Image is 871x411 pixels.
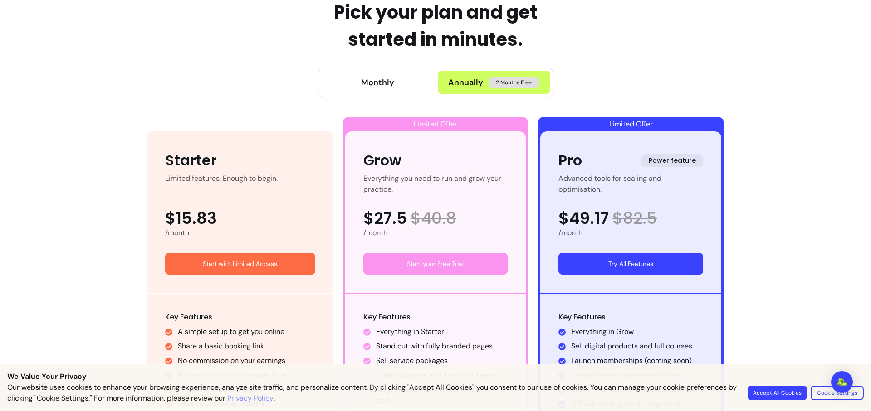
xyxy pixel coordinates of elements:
[558,173,703,195] div: Advanced tools for scaling and optimisation.
[558,150,582,171] div: Pro
[363,150,401,171] div: Grow
[363,209,407,227] span: $27.5
[165,173,278,195] div: Limited features. Enough to begin.
[811,386,864,400] button: Cookie Settings
[376,326,508,337] li: Everything in Starter
[165,150,217,171] div: Starter
[227,393,274,404] a: Privacy Policy
[748,386,807,400] button: Accept All Cookies
[363,173,508,195] div: Everything you need to run and grow your practice.
[178,326,315,337] li: A simple setup to get you online
[7,371,864,382] p: We Value Your Privacy
[831,371,853,393] div: Open Intercom Messenger
[7,382,737,404] p: Our website uses cookies to enhance your browsing experience, analyze site traffic, and personali...
[558,253,703,275] a: Try All Features
[448,76,483,89] span: Annually
[363,227,508,238] div: /month
[558,209,609,227] span: $49.17
[641,154,703,167] span: Power feature
[558,227,703,238] div: /month
[165,209,217,227] span: $15.83
[376,355,508,366] li: Sell service packages
[540,117,721,131] div: Limited Offer
[571,355,703,366] li: Launch memberships (coming soon)
[178,355,315,366] li: No commission on your earnings
[363,253,508,275] a: Start your Free Trial
[165,312,212,322] span: Key Features
[571,341,703,352] li: Sell digital products and full courses
[612,209,657,227] span: $ 82.5
[489,77,539,88] span: 2 Months Free
[558,312,606,322] span: Key Features
[376,341,508,352] li: Stand out with fully branded pages
[178,341,315,352] li: Share a basic booking link
[165,253,315,275] a: Start with Limited Access
[345,117,526,131] div: Limited Offer
[361,76,394,89] div: Monthly
[363,312,411,322] span: Key Features
[571,326,703,337] li: Everything in Grow
[165,227,315,238] div: /month
[411,209,456,227] span: $ 40.8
